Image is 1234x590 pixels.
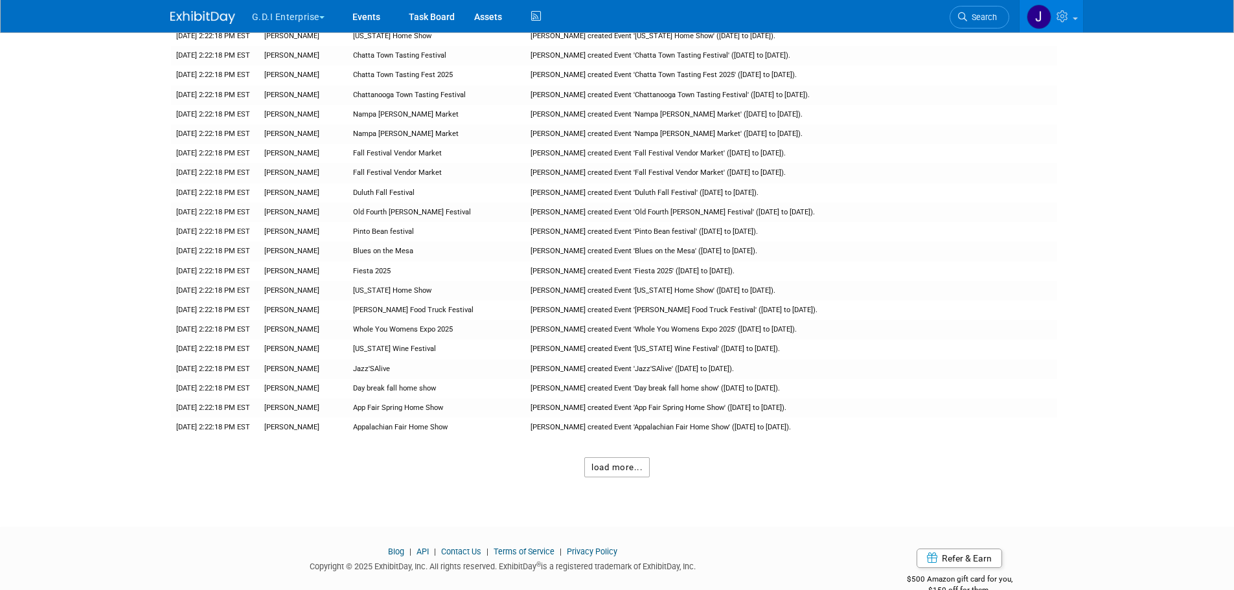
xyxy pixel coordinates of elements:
[259,46,348,65] td: [PERSON_NAME]
[171,144,260,163] td: [DATE] 2:22:18 PM EST
[171,301,260,320] td: [DATE] 2:22:18 PM EST
[259,105,348,124] td: [PERSON_NAME]
[348,339,525,359] td: [US_STATE] Wine Festival
[967,12,997,22] span: Search
[348,46,525,65] td: Chatta Town Tasting Festival
[441,547,481,556] a: Contact Us
[525,65,1057,85] td: [PERSON_NAME] created Event 'Chatta Town Tasting Fest 2025' ([DATE] to [DATE]).
[525,281,1057,301] td: [PERSON_NAME] created Event '[US_STATE] Home Show' ([DATE] to [DATE]).
[348,262,525,281] td: Fiesta 2025
[525,301,1057,320] td: [PERSON_NAME] created Event '[PERSON_NAME] Food Truck Festival' ([DATE] to [DATE]).
[171,262,260,281] td: [DATE] 2:22:18 PM EST
[259,144,348,163] td: [PERSON_NAME]
[348,398,525,418] td: App Fair Spring Home Show
[348,27,525,46] td: [US_STATE] Home Show
[259,242,348,261] td: [PERSON_NAME]
[525,124,1057,144] td: [PERSON_NAME] created Event 'Nampa [PERSON_NAME] Market' ([DATE] to [DATE]).
[171,281,260,301] td: [DATE] 2:22:18 PM EST
[171,398,260,418] td: [DATE] 2:22:18 PM EST
[525,105,1057,124] td: [PERSON_NAME] created Event 'Nampa [PERSON_NAME] Market' ([DATE] to [DATE]).
[171,85,260,105] td: [DATE] 2:22:18 PM EST
[525,144,1057,163] td: [PERSON_NAME] created Event 'Fall Festival Vendor Market' ([DATE] to [DATE]).
[431,547,439,556] span: |
[259,320,348,339] td: [PERSON_NAME]
[259,183,348,203] td: [PERSON_NAME]
[348,163,525,183] td: Fall Festival Vendor Market
[1027,5,1051,29] img: Jonathan Zargo
[171,183,260,203] td: [DATE] 2:22:18 PM EST
[259,359,348,379] td: [PERSON_NAME]
[259,203,348,222] td: [PERSON_NAME]
[348,183,525,203] td: Duluth Fall Festival
[259,262,348,281] td: [PERSON_NAME]
[171,222,260,242] td: [DATE] 2:22:18 PM EST
[525,418,1057,437] td: [PERSON_NAME] created Event 'Appalachian Fair Home Show' ([DATE] to [DATE]).
[259,222,348,242] td: [PERSON_NAME]
[259,339,348,359] td: [PERSON_NAME]
[348,144,525,163] td: Fall Festival Vendor Market
[348,203,525,222] td: Old Fourth [PERSON_NAME] Festival
[259,85,348,105] td: [PERSON_NAME]
[348,242,525,261] td: Blues on the Mesa
[348,281,525,301] td: [US_STATE] Home Show
[525,183,1057,203] td: [PERSON_NAME] created Event 'Duluth Fall Festival' ([DATE] to [DATE]).
[259,281,348,301] td: [PERSON_NAME]
[525,46,1057,65] td: [PERSON_NAME] created Event 'Chatta Town Tasting Festival' ([DATE] to [DATE]).
[417,547,429,556] a: API
[525,222,1057,242] td: [PERSON_NAME] created Event 'Pinto Bean festival' ([DATE] to [DATE]).
[348,301,525,320] td: [PERSON_NAME] Food Truck Festival
[259,301,348,320] td: [PERSON_NAME]
[406,547,415,556] span: |
[525,359,1057,379] td: [PERSON_NAME] created Event 'Jazz'SAlive' ([DATE] to [DATE]).
[259,418,348,437] td: [PERSON_NAME]
[525,27,1057,46] td: [PERSON_NAME] created Event '[US_STATE] Home Show' ([DATE] to [DATE]).
[950,6,1009,28] a: Search
[525,379,1057,398] td: [PERSON_NAME] created Event 'Day break fall home show' ([DATE] to [DATE]).
[525,85,1057,105] td: [PERSON_NAME] created Event 'Chattanooga Town Tasting Festival' ([DATE] to [DATE]).
[171,163,260,183] td: [DATE] 2:22:18 PM EST
[171,320,260,339] td: [DATE] 2:22:18 PM EST
[171,359,260,379] td: [DATE] 2:22:18 PM EST
[525,320,1057,339] td: [PERSON_NAME] created Event 'Whole You Womens Expo 2025' ([DATE] to [DATE]).
[556,547,565,556] span: |
[171,339,260,359] td: [DATE] 2:22:18 PM EST
[171,105,260,124] td: [DATE] 2:22:18 PM EST
[567,547,617,556] a: Privacy Policy
[259,379,348,398] td: [PERSON_NAME]
[483,547,492,556] span: |
[171,46,260,65] td: [DATE] 2:22:18 PM EST
[536,561,541,568] sup: ®
[525,339,1057,359] td: [PERSON_NAME] created Event '[US_STATE] Wine Festival' ([DATE] to [DATE]).
[259,124,348,144] td: [PERSON_NAME]
[259,163,348,183] td: [PERSON_NAME]
[917,549,1002,568] a: Refer & Earn
[348,418,525,437] td: Appalachian Fair Home Show
[170,11,235,24] img: ExhibitDay
[170,558,836,573] div: Copyright © 2025 ExhibitDay, Inc. All rights reserved. ExhibitDay is a registered trademark of Ex...
[348,124,525,144] td: Nampa [PERSON_NAME] Market
[259,65,348,85] td: [PERSON_NAME]
[525,203,1057,222] td: [PERSON_NAME] created Event 'Old Fourth [PERSON_NAME] Festival' ([DATE] to [DATE]).
[259,27,348,46] td: [PERSON_NAME]
[348,359,525,379] td: Jazz'SAlive
[348,379,525,398] td: Day break fall home show
[525,242,1057,261] td: [PERSON_NAME] created Event 'Blues on the Mesa' ([DATE] to [DATE]).
[171,27,260,46] td: [DATE] 2:22:18 PM EST
[171,242,260,261] td: [DATE] 2:22:18 PM EST
[348,65,525,85] td: Chatta Town Tasting Fest 2025
[348,320,525,339] td: Whole You Womens Expo 2025
[348,105,525,124] td: Nampa [PERSON_NAME] Market
[171,124,260,144] td: [DATE] 2:22:18 PM EST
[171,65,260,85] td: [DATE] 2:22:18 PM EST
[494,547,554,556] a: Terms of Service
[348,85,525,105] td: Chattanooga Town Tasting Festival
[171,203,260,222] td: [DATE] 2:22:18 PM EST
[348,222,525,242] td: Pinto Bean festival
[584,457,650,478] button: load more...
[171,379,260,398] td: [DATE] 2:22:18 PM EST
[525,262,1057,281] td: [PERSON_NAME] created Event 'Fiesta 2025' ([DATE] to [DATE]).
[171,418,260,437] td: [DATE] 2:22:18 PM EST
[388,547,404,556] a: Blog
[525,398,1057,418] td: [PERSON_NAME] created Event 'App Fair Spring Home Show' ([DATE] to [DATE]).
[525,163,1057,183] td: [PERSON_NAME] created Event 'Fall Festival Vendor Market' ([DATE] to [DATE]).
